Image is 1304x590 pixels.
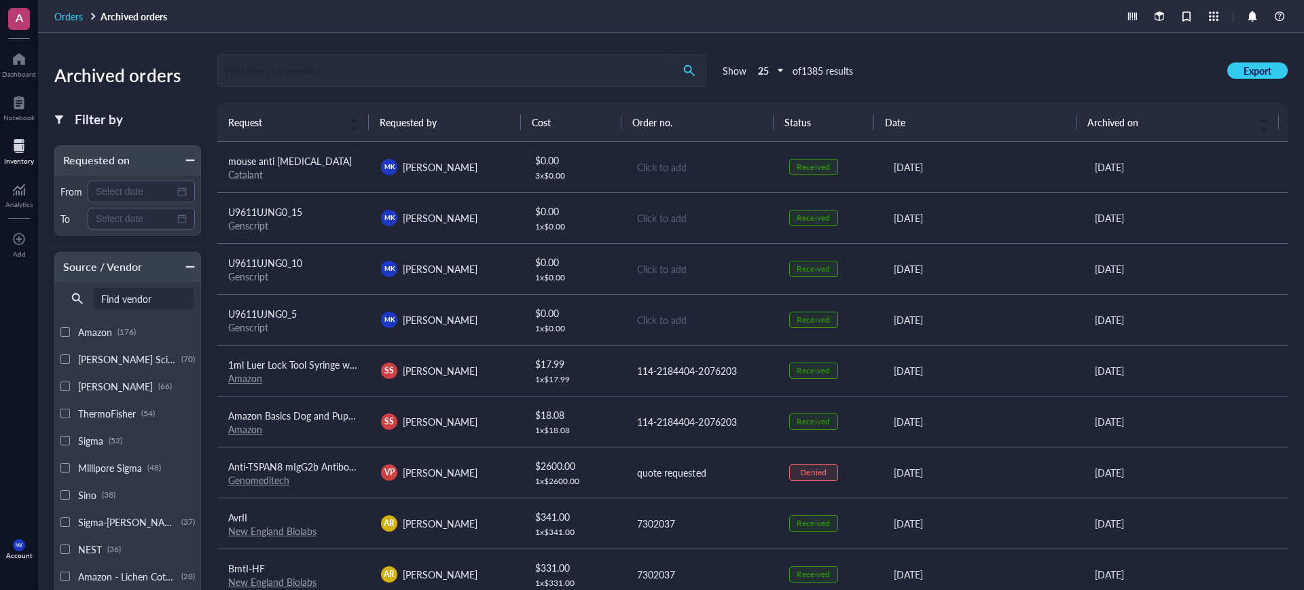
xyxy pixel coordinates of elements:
b: 25 [758,64,769,77]
td: 114-2184404-2076203 [625,396,778,447]
div: $ 0.00 [535,204,614,219]
div: Notebook [3,113,35,122]
div: $ 0.00 [535,306,614,320]
span: U9611UJNG0_5 [228,307,297,320]
div: Click to add [637,261,767,276]
td: Click to add [625,192,778,243]
div: Received [797,365,829,376]
span: [PERSON_NAME] [403,160,477,174]
span: U9611UJNG0_10 [228,256,302,270]
div: [DATE] [1095,414,1277,429]
input: Select date [96,211,175,226]
div: Add [13,250,26,258]
span: Request [228,115,342,130]
div: (36) [107,544,121,555]
span: Sigma [78,434,103,447]
a: New England Biolabs [228,524,316,538]
span: MK [384,314,395,324]
th: Date [874,103,1076,141]
div: To [60,213,82,225]
div: Dashboard [2,70,36,78]
div: Genscript [228,270,359,282]
span: BmtI-HF [228,561,265,575]
div: Source / Vendor [55,257,142,276]
input: Select date [96,184,175,199]
div: Genscript [228,219,359,232]
td: 114-2184404-2076203 [625,345,778,396]
div: 3 x $ 0.00 [535,170,614,181]
div: [DATE] [1095,160,1277,174]
div: 114-2184404-2076203 [637,414,767,429]
div: (28) [181,571,195,582]
div: $ 2600.00 [535,458,614,473]
td: Click to add [625,294,778,345]
th: Order no. [621,103,773,141]
th: Requested by [369,103,520,141]
div: (54) [141,408,155,419]
span: VP [384,466,395,479]
div: $ 0.00 [535,153,614,168]
div: 7302037 [637,567,767,582]
div: 114-2184404-2076203 [637,363,767,378]
span: U9611UJNG0_15 [228,205,302,219]
span: MK [16,542,22,548]
th: Archived on [1076,103,1279,141]
span: AvrII [228,511,247,524]
button: Export [1227,62,1288,79]
span: [PERSON_NAME] [403,262,477,276]
td: Click to add [625,142,778,193]
div: Requested on [55,151,130,170]
div: $ 17.99 [535,356,614,371]
div: Received [797,416,829,427]
td: quote requested [625,447,778,498]
div: 7302037 [637,516,767,531]
td: Click to add [625,243,778,294]
div: $ 0.00 [535,255,614,270]
div: Filter by [75,110,123,129]
span: Anti-TSPAN8 mIgG2b Antibody(Ts29.2) [228,460,391,473]
span: MK [384,162,395,171]
span: Amazon Basics Dog and Puppy Pee Pads, 5-Layer Leak-Proof Super Absorbent, Quick-Dry Surface, Pott... [228,409,886,422]
a: Orders [54,10,98,22]
a: Notebook [3,92,35,122]
div: Click to add [637,160,767,174]
a: Genomeditech [228,473,289,487]
span: [PERSON_NAME] [403,517,477,530]
div: [DATE] [894,516,1073,531]
div: Account [6,551,33,559]
div: 1 x $ 17.99 [535,374,614,385]
a: Dashboard [2,48,36,78]
div: Show [723,64,746,77]
span: [PERSON_NAME] [403,568,477,581]
div: 1 x $ 341.00 [535,527,614,538]
div: (70) [181,354,195,365]
div: 1 x $ 0.00 [535,272,614,283]
a: New England Biolabs [228,575,316,589]
div: Archived orders [54,61,201,90]
span: [PERSON_NAME] Scientific [78,352,194,366]
a: Inventory [4,135,34,165]
div: [DATE] [1095,312,1277,327]
div: Received [797,518,829,529]
div: [DATE] [1095,363,1277,378]
span: [PERSON_NAME] [403,211,477,225]
span: Sino [78,488,96,502]
span: MK [384,213,395,222]
th: Cost [521,103,622,141]
div: (38) [102,490,115,500]
span: AR [384,517,395,530]
div: Catalant [228,168,359,181]
div: Received [797,314,829,325]
div: Genscript [228,321,359,333]
span: NEST [78,542,102,556]
div: [DATE] [1095,567,1277,582]
a: Amazon [228,371,262,385]
div: From [60,185,82,198]
span: MK [384,263,395,273]
span: Sigma-[PERSON_NAME] [78,515,181,529]
div: (52) [109,435,122,446]
div: 1 x $ 2600.00 [535,476,614,487]
span: Amazon [78,325,112,339]
div: 1 x $ 0.00 [535,221,614,232]
span: Millipore Sigma [78,461,142,475]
